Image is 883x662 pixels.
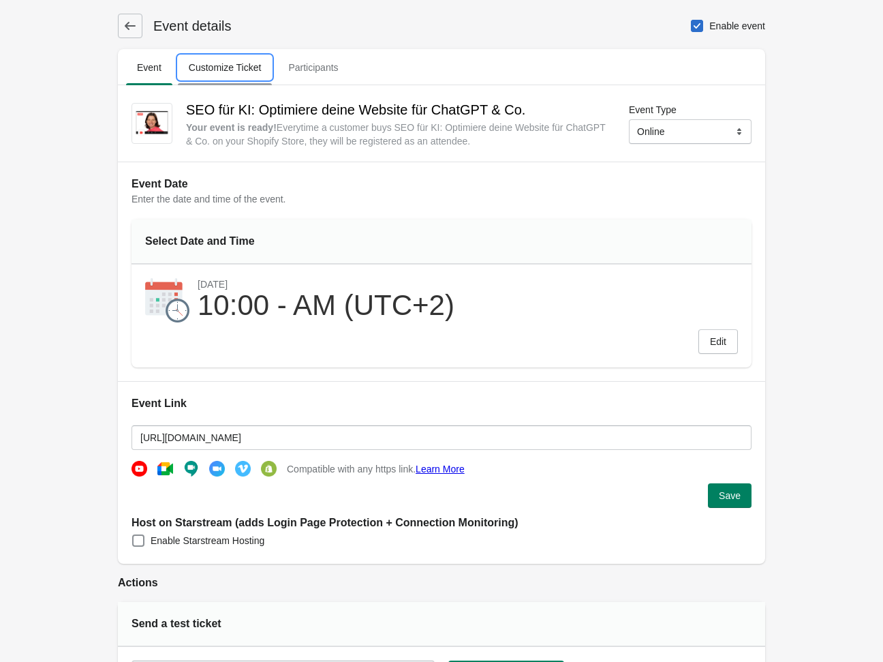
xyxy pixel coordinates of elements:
[261,461,277,477] img: shopify-b17b33348d1e82e582ef0e2c9e9faf47.png
[710,336,726,347] span: Edit
[131,515,752,531] h2: Host on Starstream (adds Login Page Protection + Connection Monitoring)
[198,290,454,320] div: 10:00 - AM (UTC+2)
[186,122,277,133] strong: Your event is ready !
[131,616,317,632] div: Send a test ticket
[416,464,465,475] a: Learn More
[698,329,738,354] button: Edit
[209,461,225,477] img: zoom-d2aebb472394d9f99a89fc36b09dd972.png
[131,425,752,450] input: https://secret-url.com
[183,461,199,477] img: hangout-ee6acdd14049546910bffd711ce10325.png
[186,121,606,148] div: Everytime a customer buys SEO für KI: Optimiere deine Website für ChatGPT & Co. on your Shopify S...
[708,483,752,508] button: Save
[198,278,454,290] div: [DATE]
[131,194,285,205] span: Enter the date and time of the event.
[186,99,606,121] h2: SEO für KI: Optimiere deine Website für ChatGPT & Co.
[126,55,172,80] span: Event
[178,55,273,80] span: Customize Ticket
[709,19,765,33] span: Enable event
[145,233,323,250] div: Select Date and Time
[629,103,677,117] label: Event Type
[277,55,349,80] span: Participants
[132,104,172,143] img: trans-Onlinekurs-Shopify-Live-GEO.png
[131,461,147,477] img: youtube-b4f2b64af1b614ce26dc15ab005f3ec1.png
[131,176,752,192] h2: Event Date
[145,278,189,322] img: calendar-9220d27974dede90758afcd34f990835.png
[157,461,173,477] img: google-meeting-003a4ac0a6bd29934347c2d6ec0e8d4d.png
[287,462,465,476] span: Compatible with any https link.
[131,395,752,412] h2: Event Link
[142,16,232,35] h1: Event details
[118,575,765,591] h2: Actions
[235,461,251,477] img: vimeo-560bbffc7e56379122b0da8638c6b73a.png
[151,534,264,547] span: Enable Starstream Hosting
[719,490,741,501] span: Save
